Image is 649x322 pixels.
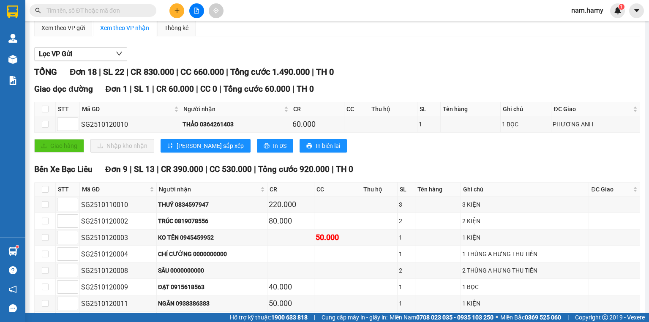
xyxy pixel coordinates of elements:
[336,164,353,174] span: TH 0
[126,67,128,77] span: |
[4,29,161,40] li: 0946 508 595
[39,49,72,59] span: Lọc VP Gửi
[49,5,112,16] b: Nhà Xe Hà My
[291,102,344,116] th: CR
[9,304,17,312] span: message
[258,164,330,174] span: Tổng cước 920.000
[41,23,85,33] div: Xem theo VP gửi
[273,141,286,150] span: In DS
[81,232,155,243] div: SG2510120003
[209,3,224,18] button: aim
[633,7,641,14] span: caret-down
[158,299,266,308] div: NGÂN 0938386383
[80,213,157,229] td: SG2510120002
[134,164,155,174] span: SL 13
[417,102,441,116] th: SL
[81,249,155,259] div: SG2510120004
[399,233,414,242] div: 1
[80,295,157,312] td: SG2510120011
[158,233,266,242] div: KO TÊN 0945459952
[219,84,221,94] span: |
[332,164,334,174] span: |
[619,4,624,10] sup: 1
[4,19,161,29] li: 995 [PERSON_NAME]
[224,84,290,94] span: Tổng cước 60.000
[226,67,228,77] span: |
[49,20,55,27] span: environment
[271,314,308,321] strong: 1900 633 818
[80,229,157,246] td: SG2510120003
[205,164,207,174] span: |
[70,67,97,77] span: Đơn 18
[35,8,41,14] span: search
[314,183,361,196] th: CC
[9,285,17,293] span: notification
[82,104,172,114] span: Mã GD
[7,5,18,18] img: logo-vxr
[176,67,178,77] span: |
[106,84,128,94] span: Đơn 1
[157,164,159,174] span: |
[316,232,360,243] div: 50.000
[81,265,155,276] div: SG2510120008
[131,67,174,77] span: CR 830.000
[8,55,17,64] img: warehouse-icon
[312,67,314,77] span: |
[164,23,188,33] div: Thống kê
[269,281,313,293] div: 40.000
[80,262,157,279] td: SG2510120008
[554,104,631,114] span: ĐC Giao
[416,314,494,321] strong: 0708 023 035 - 0935 103 250
[81,216,155,226] div: SG2510120002
[292,118,343,130] div: 60.000
[591,185,631,194] span: ĐC Giao
[269,199,313,210] div: 220.000
[80,279,157,295] td: SG2510120009
[80,246,157,262] td: SG2510120004
[105,164,128,174] span: Đơn 9
[462,282,588,292] div: 1 BỌC
[462,200,588,209] div: 3 KIỆN
[183,120,289,129] div: THẢO 0364261403
[254,164,256,174] span: |
[34,139,84,153] button: uploadGiao hàng
[629,3,644,18] button: caret-down
[316,67,334,77] span: TH 0
[390,313,494,322] span: Miền Nam
[267,183,314,196] th: CR
[82,185,148,194] span: Mã GD
[158,216,266,226] div: TRÚC 0819078556
[322,313,387,322] span: Cung cấp máy in - giấy in:
[230,313,308,322] span: Hỗ trợ kỹ thuật:
[189,3,204,18] button: file-add
[500,313,561,322] span: Miền Bắc
[152,84,154,94] span: |
[80,196,157,213] td: SG2510110010
[167,143,173,150] span: sort-ascending
[369,102,417,116] th: Thu hộ
[56,102,80,116] th: STT
[8,247,17,256] img: warehouse-icon
[103,67,124,77] span: SL 22
[56,183,80,196] th: STT
[177,141,244,150] span: [PERSON_NAME] sắp xếp
[314,313,315,322] span: |
[156,84,194,94] span: CR 60.000
[525,314,561,321] strong: 0369 525 060
[81,119,180,130] div: SG2510120010
[116,50,123,57] span: down
[361,183,398,196] th: Thu hộ
[4,53,117,67] b: GỬI : Bến Xe Bạc Liêu
[183,104,282,114] span: Người nhận
[158,200,266,209] div: THUÝ 0834597947
[415,183,461,196] th: Tên hàng
[81,282,155,292] div: SG2510120009
[316,141,340,150] span: In biên lai
[441,102,501,116] th: Tên hàng
[614,7,622,14] img: icon-new-feature
[399,216,414,226] div: 2
[257,139,293,153] button: printerIn DS
[49,31,55,38] span: phone
[461,183,589,196] th: Ghi chú
[34,164,93,174] span: Bến Xe Bạc Liêu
